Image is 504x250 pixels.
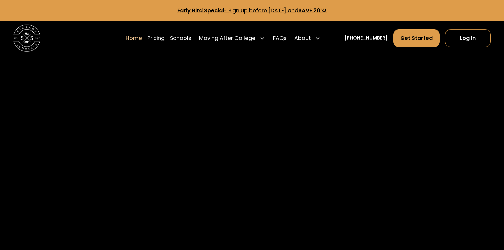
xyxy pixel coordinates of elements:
[147,29,165,48] a: Pricing
[445,29,491,47] a: Log In
[273,29,286,48] a: FAQs
[170,29,191,48] a: Schools
[393,29,440,47] a: Get Started
[298,7,327,14] strong: SAVE 20%!
[199,34,255,42] div: Moving After College
[177,7,327,14] a: Early Bird Special- Sign up before [DATE] andSAVE 20%!
[294,34,311,42] div: About
[126,29,142,48] a: Home
[13,25,40,52] img: Storage Scholars main logo
[344,35,388,42] a: [PHONE_NUMBER]
[177,7,224,14] strong: Early Bird Special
